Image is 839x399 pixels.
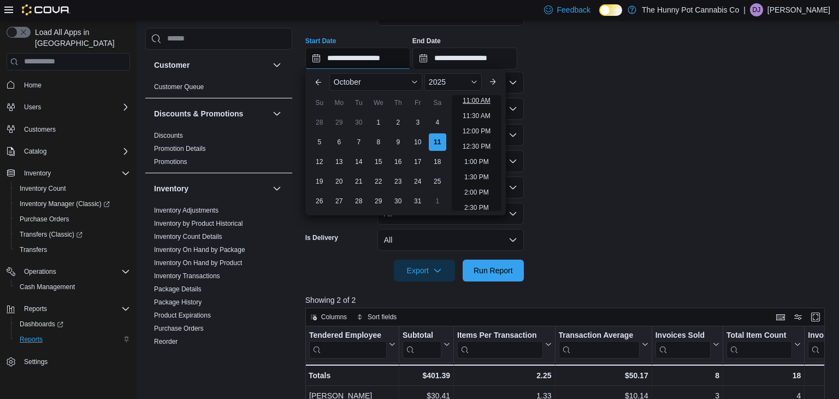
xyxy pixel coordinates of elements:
[311,133,328,151] div: day-5
[457,330,543,358] div: Items Per Transaction
[154,271,220,280] span: Inventory Transactions
[22,4,70,15] img: Cova
[20,184,66,193] span: Inventory Count
[370,153,387,171] div: day-15
[154,258,242,267] span: Inventory On Hand by Product
[145,128,292,172] div: Discounts & Promotions
[753,3,761,16] span: DJ
[270,107,283,120] button: Discounts & Promotions
[389,114,407,131] div: day-2
[394,260,455,281] button: Export
[154,131,183,139] span: Discounts
[154,310,211,319] span: Product Expirations
[460,201,493,214] li: 2:30 PM
[20,145,130,158] span: Catalog
[15,197,114,210] a: Inventory Manager (Classic)
[305,295,830,306] p: Showing 2 of 2
[330,114,348,131] div: day-29
[24,125,56,134] span: Customers
[389,94,407,112] div: Th
[558,369,648,382] div: $50.17
[429,192,446,210] div: day-1
[726,369,801,382] div: 18
[330,173,348,190] div: day-20
[558,330,648,358] button: Transaction Average
[305,233,338,242] label: Is Delivery
[15,213,74,226] a: Purchase Orders
[305,37,336,45] label: Start Date
[403,330,450,358] button: Subtotal
[154,206,218,214] a: Inventory Adjustments
[350,173,368,190] div: day-21
[154,245,245,254] span: Inventory On Hand by Package
[655,330,710,358] div: Invoices Sold
[350,114,368,131] div: day-30
[24,169,51,178] span: Inventory
[15,213,130,226] span: Purchase Orders
[409,114,427,131] div: day-3
[330,133,348,151] div: day-6
[7,73,130,398] nav: Complex example
[154,232,222,240] a: Inventory Count Details
[20,302,130,315] span: Reports
[409,153,427,171] div: day-17
[154,324,204,332] a: Purchase Orders
[20,101,130,114] span: Users
[750,3,763,16] div: Dave Johnston
[15,228,130,241] span: Transfers (Classic)
[370,114,387,131] div: day-1
[20,355,52,368] a: Settings
[329,73,422,91] div: Button. Open the month selector. October is currently selected.
[726,330,792,358] div: Total Item Count
[370,173,387,190] div: day-22
[791,310,805,324] button: Display options
[270,181,283,195] button: Inventory
[20,230,82,239] span: Transfers (Classic)
[20,335,43,344] span: Reports
[15,243,130,256] span: Transfers
[24,81,42,90] span: Home
[409,173,427,190] div: day-24
[389,133,407,151] div: day-9
[154,157,187,165] a: Promotions
[20,78,130,92] span: Home
[2,354,134,369] button: Settings
[726,330,801,358] button: Total Item Count
[460,155,493,168] li: 1:00 PM
[20,320,63,328] span: Dashboards
[154,206,218,214] span: Inventory Adjustments
[11,242,134,257] button: Transfers
[350,94,368,112] div: Tu
[154,298,202,306] a: Package History
[311,153,328,171] div: day-12
[330,94,348,112] div: Mo
[389,192,407,210] div: day-30
[557,4,590,15] span: Feedback
[2,121,134,137] button: Customers
[389,173,407,190] div: day-23
[20,265,130,278] span: Operations
[458,140,495,153] li: 12:30 PM
[15,333,130,346] span: Reports
[154,183,188,193] h3: Inventory
[350,192,368,210] div: day-28
[20,101,45,114] button: Users
[350,133,368,151] div: day-7
[15,228,87,241] a: Transfers (Classic)
[15,197,130,210] span: Inventory Manager (Classic)
[20,302,51,315] button: Reports
[311,173,328,190] div: day-19
[309,369,395,382] div: Totals
[20,145,51,158] button: Catalog
[145,203,292,365] div: Inventory
[15,182,70,195] a: Inventory Count
[270,58,283,71] button: Customer
[370,94,387,112] div: We
[409,94,427,112] div: Fr
[154,144,206,152] a: Promotion Details
[15,318,130,331] span: Dashboards
[321,313,347,321] span: Columns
